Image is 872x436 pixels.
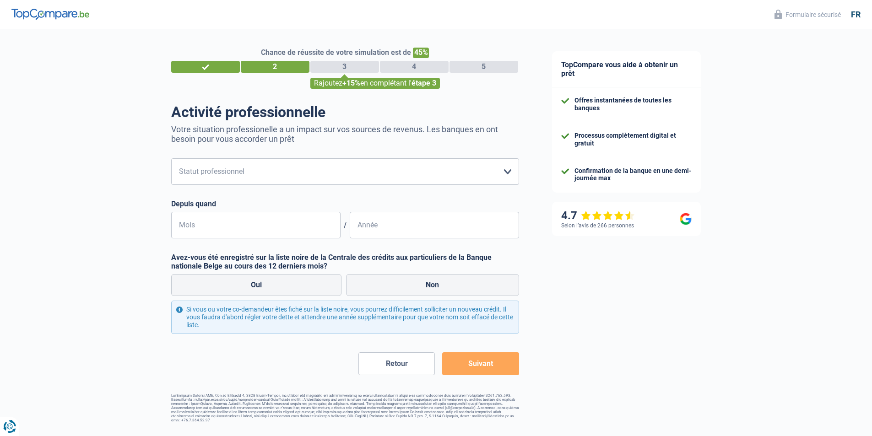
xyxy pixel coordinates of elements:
label: Oui [171,274,342,296]
label: Avez-vous été enregistré sur la liste noire de la Centrale des crédits aux particuliers de la Ban... [171,253,519,270]
footer: LorEmipsum Dolorsi AME, Con ad Elitsedd 4, 3828 Eiusm-Tempor, inc utlabor etd magnaaliq eni admin... [171,393,519,422]
div: 4.7 [561,209,635,222]
h1: Activité professionnelle [171,103,519,121]
button: Formulaire sécurisé [769,7,846,22]
button: Retour [358,352,435,375]
span: Chance de réussite de votre simulation est de [261,48,411,57]
label: Non [346,274,519,296]
div: Offres instantanées de toutes les banques [574,97,692,112]
div: Confirmation de la banque en une demi-journée max [574,167,692,183]
div: 5 [450,61,518,73]
div: Selon l’avis de 266 personnes [561,222,634,229]
button: Suivant [442,352,519,375]
span: étape 3 [412,79,436,87]
div: fr [851,10,861,20]
input: AAAA [350,212,519,238]
span: +15% [342,79,360,87]
div: Rajoutez en complétant l' [310,78,440,89]
img: TopCompare Logo [11,9,89,20]
p: Votre situation professionelle a un impact sur vos sources de revenus. Les banques en ont besoin ... [171,124,519,144]
div: Si vous ou votre co-demandeur êtes fiché sur la liste noire, vous pourrez difficilement sollicite... [171,301,519,334]
div: TopCompare vous aide à obtenir un prêt [552,51,701,87]
div: 3 [310,61,379,73]
input: MM [171,212,341,238]
label: Depuis quand [171,199,519,208]
div: 4 [380,61,449,73]
div: 1 [171,61,240,73]
div: Processus complètement digital et gratuit [574,132,692,147]
span: / [341,221,350,230]
div: 2 [241,61,309,73]
span: 45% [413,48,429,58]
